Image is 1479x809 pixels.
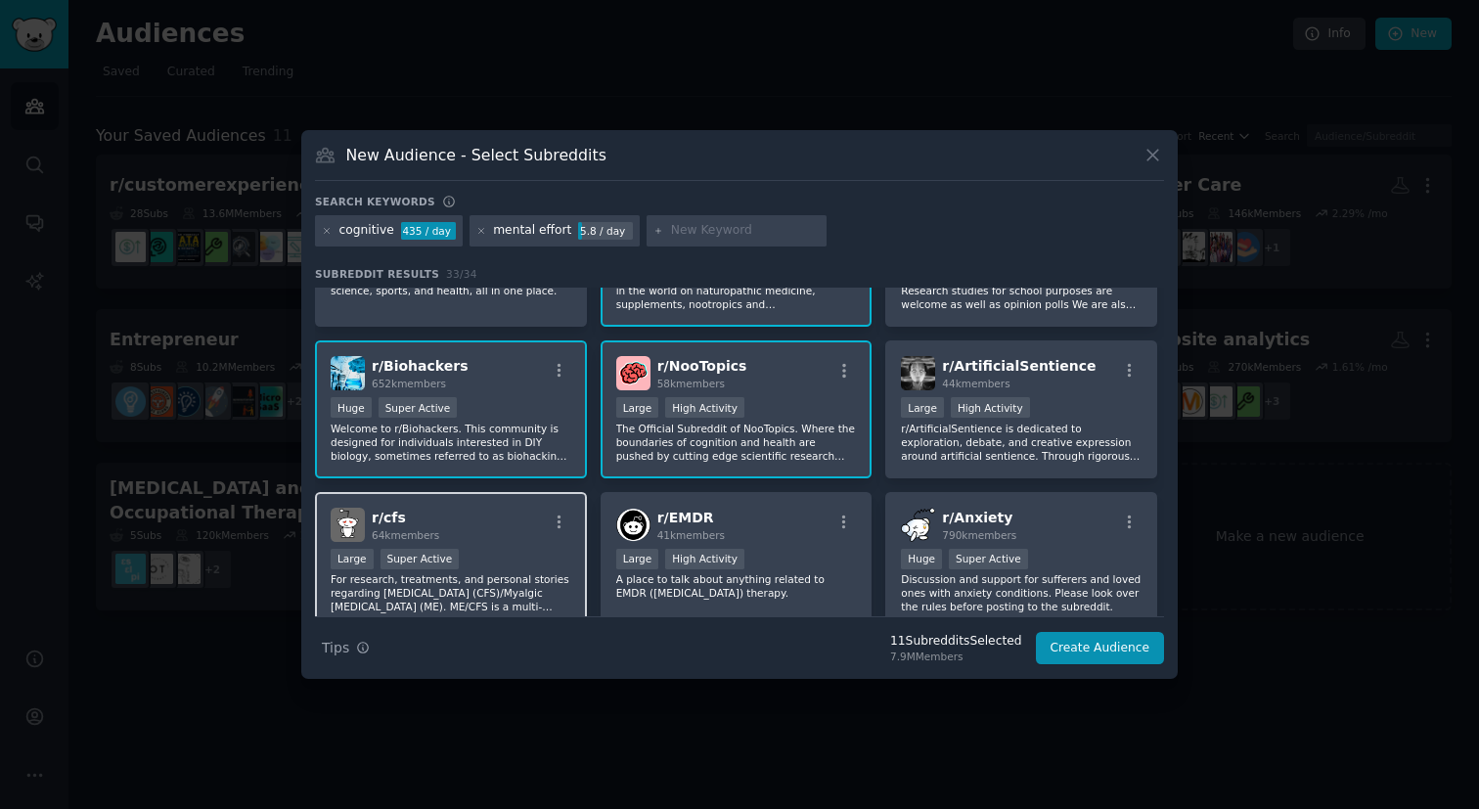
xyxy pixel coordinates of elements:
[951,397,1030,418] div: High Activity
[616,422,857,463] p: The Official Subreddit of NooTopics. Where the boundaries of cognition and health are pushed by c...
[346,145,606,165] h3: New Audience - Select Subreddits
[372,378,446,389] span: 652k members
[901,508,935,542] img: Anxiety
[578,222,633,240] div: 5.8 / day
[372,510,406,525] span: r/ cfs
[901,270,1142,311] p: A place for surveys and polls to be posted. Research studies for school purposes are welcome as w...
[616,549,659,569] div: Large
[331,508,365,542] img: cfs
[901,549,942,569] div: Huge
[315,631,377,665] button: Tips
[657,358,747,374] span: r/ NooTopics
[901,422,1142,463] p: r/ArtificialSentience is dedicated to exploration, debate, and creative expression around artific...
[401,222,456,240] div: 435 / day
[616,572,857,600] p: A place to talk about anything related to EMDR ([MEDICAL_DATA]) therapy.
[901,397,944,418] div: Large
[331,549,374,569] div: Large
[665,549,744,569] div: High Activity
[616,397,659,418] div: Large
[372,529,439,541] span: 64k members
[657,529,725,541] span: 41k members
[493,222,571,240] div: mental effort
[616,270,857,311] p: Here you will find the latest scientific research in the world on naturopathic medicine, suppleme...
[331,572,571,613] p: For research, treatments, and personal stories regarding [MEDICAL_DATA] (CFS)/Myalgic [MEDICAL_DA...
[616,356,650,390] img: NooTopics
[657,378,725,389] span: 58k members
[890,650,1021,663] div: 7.9M Members
[671,222,820,240] input: New Keyword
[331,356,365,390] img: Biohackers
[942,529,1016,541] span: 790k members
[657,510,714,525] span: r/ EMDR
[322,638,349,658] span: Tips
[949,549,1028,569] div: Super Active
[1036,632,1165,665] button: Create Audience
[446,268,477,280] span: 33 / 34
[901,356,935,390] img: ArtificialSentience
[381,549,460,569] div: Super Active
[942,358,1096,374] span: r/ ArtificialSentience
[331,422,571,463] p: Welcome to r/Biohackers. This community is designed for individuals interested in DIY biology, so...
[379,397,458,418] div: Super Active
[616,508,650,542] img: EMDR
[331,397,372,418] div: Huge
[372,358,469,374] span: r/ Biohackers
[942,378,1009,389] span: 44k members
[901,572,1142,613] p: Discussion and support for sufferers and loved ones with anxiety conditions. Please look over the...
[665,397,744,418] div: High Activity
[339,222,394,240] div: cognitive
[942,510,1012,525] span: r/ Anxiety
[315,267,439,281] span: Subreddit Results
[315,195,435,208] h3: Search keywords
[890,633,1021,651] div: 11 Subreddit s Selected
